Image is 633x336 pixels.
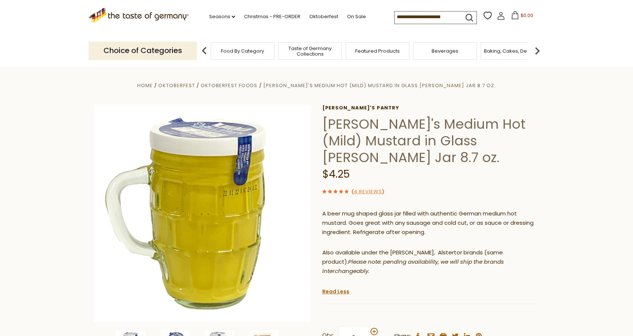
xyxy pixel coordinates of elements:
[263,82,496,89] a: [PERSON_NAME]'s Medium Hot (Mild) Mustard in Glass [PERSON_NAME] Jar 8.7 oz.
[322,258,504,275] em: Please note: pending availability, we will ship the brands interchangeably.
[355,48,400,54] a: Featured Products
[530,43,545,58] img: next arrow
[507,11,538,22] button: $0.00
[309,13,338,21] a: Oktoberfest
[322,167,350,181] span: $4.25
[347,13,366,21] a: On Sale
[158,82,195,89] a: Oktoberfest
[197,43,212,58] img: previous arrow
[244,13,300,21] a: Christmas - PRE-ORDER
[209,13,235,21] a: Seasons
[94,105,311,322] img: Erika's Medium Hot (Mild) Mustard in Glass Stein Jar 8.7 oz.
[221,48,264,54] a: Food By Category
[521,12,533,19] span: $0.00
[201,82,257,89] a: Oktoberfest Foods
[322,209,539,237] p: A beer mug shaped glass jar filled with authentic German medium hot mustard. Goes great with any ...
[322,105,539,111] a: [PERSON_NAME]'s Pantry
[432,48,458,54] a: Beverages
[322,248,539,276] p: Also available under the [PERSON_NAME], Alstertor brands (same product).
[280,46,340,57] a: Taste of Germany Collections
[322,116,539,166] h1: [PERSON_NAME]'s Medium Hot (Mild) Mustard in Glass [PERSON_NAME] Jar 8.7 oz.
[352,188,384,195] span: ( )
[322,288,349,295] a: Read Less
[354,188,382,196] a: 4 Reviews
[484,48,541,54] a: Baking, Cakes, Desserts
[89,42,197,60] p: Choice of Categories
[137,82,153,89] a: Home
